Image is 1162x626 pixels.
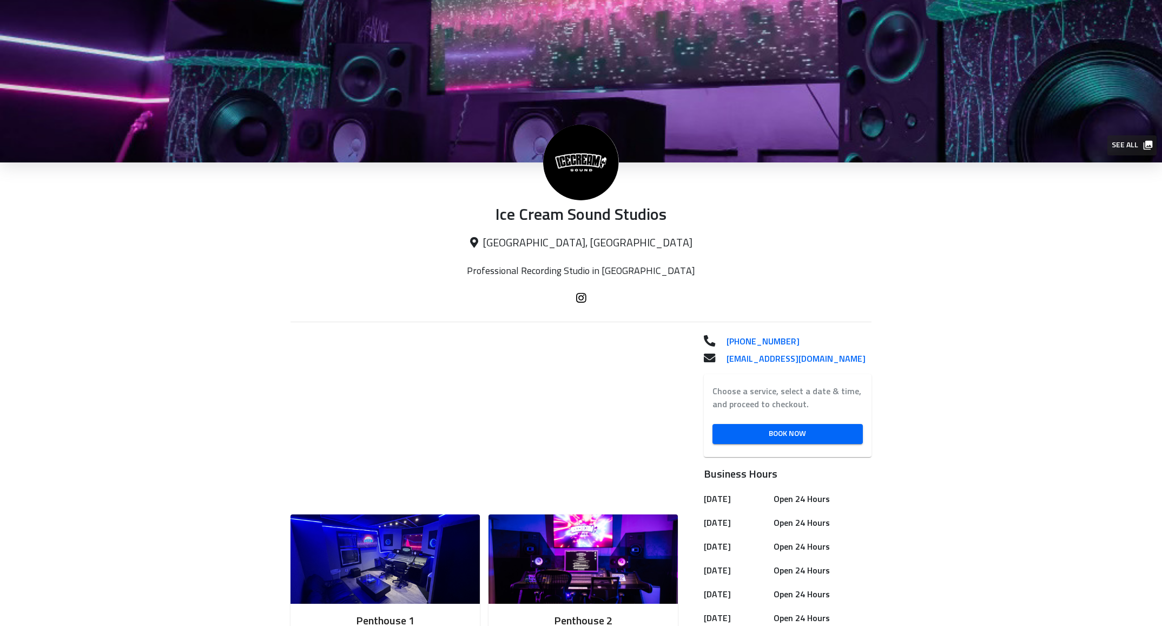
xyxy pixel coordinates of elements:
h6: Open 24 Hours [774,516,867,531]
p: [GEOGRAPHIC_DATA], [GEOGRAPHIC_DATA] [290,237,871,250]
p: Ice Cream Sound Studios [290,206,871,226]
h6: [DATE] [704,563,769,578]
h6: Business Hours [704,466,871,483]
img: Ice Cream Sound Studios [543,125,619,200]
p: Professional Recording Studio in [GEOGRAPHIC_DATA] [436,265,727,277]
h6: Open 24 Hours [774,539,867,555]
a: Book Now [712,424,863,444]
h6: Open 24 Hours [774,587,867,602]
h6: [DATE] [704,516,769,531]
h6: [DATE] [704,492,769,507]
h6: Open 24 Hours [774,611,867,626]
h6: [DATE] [704,611,769,626]
a: [PHONE_NUMBER] [718,335,871,348]
span: Book Now [721,427,854,441]
h6: Open 24 Hours [774,492,867,507]
img: Room image [488,514,678,604]
h6: Open 24 Hours [774,563,867,578]
label: Choose a service, select a date & time, and proceed to checkout. [712,385,863,411]
h6: [DATE] [704,539,769,555]
img: Room image [290,514,480,604]
h6: [DATE] [704,587,769,602]
button: See all [1107,135,1157,155]
span: See all [1112,139,1151,152]
a: [EMAIL_ADDRESS][DOMAIN_NAME] [718,353,871,366]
